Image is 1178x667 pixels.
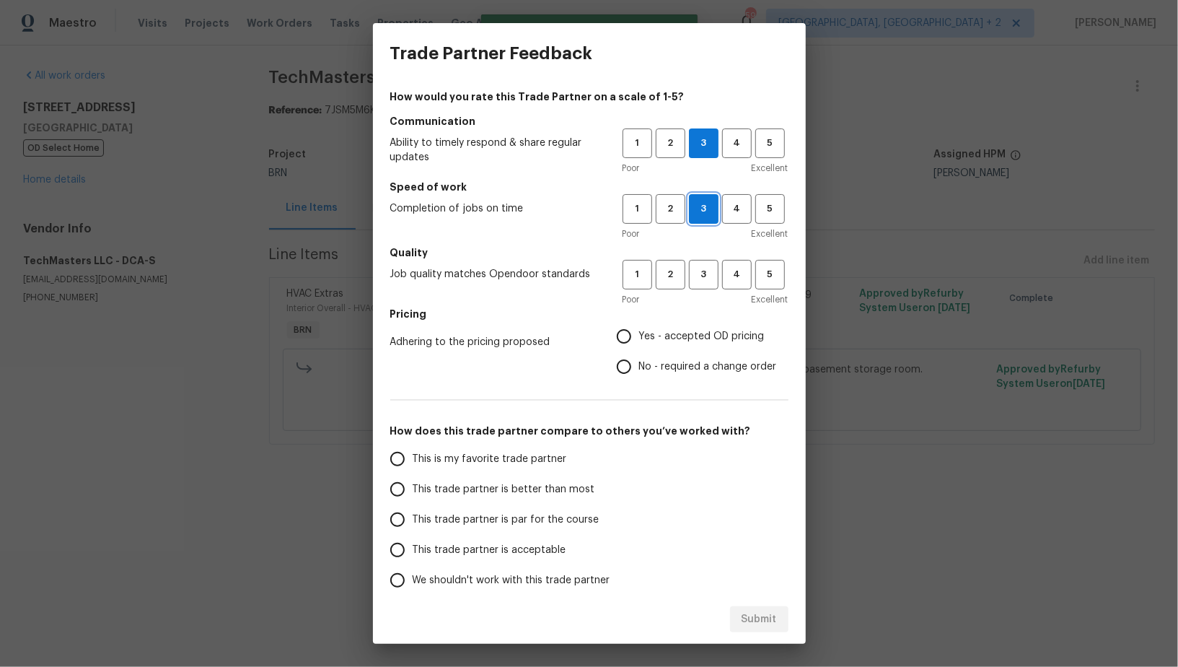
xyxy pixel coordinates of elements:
[390,114,788,128] h5: Communication
[617,321,788,382] div: Pricing
[722,128,752,158] button: 4
[690,266,717,283] span: 3
[624,266,651,283] span: 1
[390,424,788,438] h5: How does this trade partner compare to others you’ve worked with?
[689,194,718,224] button: 3
[689,260,718,289] button: 3
[656,128,685,158] button: 2
[624,201,651,217] span: 1
[724,266,750,283] span: 4
[689,128,718,158] button: 3
[413,573,610,588] span: We shouldn't work with this trade partner
[390,43,593,64] h3: Trade Partner Feedback
[757,266,783,283] span: 5
[657,201,684,217] span: 2
[657,266,684,283] span: 2
[390,267,599,282] span: Job quality matches Opendoor standards
[623,194,652,224] button: 1
[690,201,718,217] span: 3
[390,201,599,216] span: Completion of jobs on time
[623,227,640,241] span: Poor
[390,307,788,321] h5: Pricing
[623,128,652,158] button: 1
[639,359,777,375] span: No - required a change order
[390,245,788,260] h5: Quality
[639,329,765,344] span: Yes - accepted OD pricing
[690,135,718,152] span: 3
[413,543,566,558] span: This trade partner is acceptable
[752,227,788,241] span: Excellent
[755,260,785,289] button: 5
[390,444,788,596] div: How does this trade partner compare to others you’ve worked with?
[752,292,788,307] span: Excellent
[656,260,685,289] button: 2
[390,335,594,349] span: Adhering to the pricing proposed
[624,135,651,152] span: 1
[755,194,785,224] button: 5
[724,201,750,217] span: 4
[413,513,599,528] span: This trade partner is par for the course
[722,194,752,224] button: 4
[757,201,783,217] span: 5
[657,135,684,152] span: 2
[413,482,595,497] span: This trade partner is better than most
[623,161,640,175] span: Poor
[390,136,599,165] span: Ability to timely respond & share regular updates
[722,260,752,289] button: 4
[755,128,785,158] button: 5
[390,90,788,104] h4: How would you rate this Trade Partner on a scale of 1-5?
[752,161,788,175] span: Excellent
[413,452,567,467] span: This is my favorite trade partner
[724,135,750,152] span: 4
[623,292,640,307] span: Poor
[656,194,685,224] button: 2
[623,260,652,289] button: 1
[757,135,783,152] span: 5
[390,180,788,194] h5: Speed of work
